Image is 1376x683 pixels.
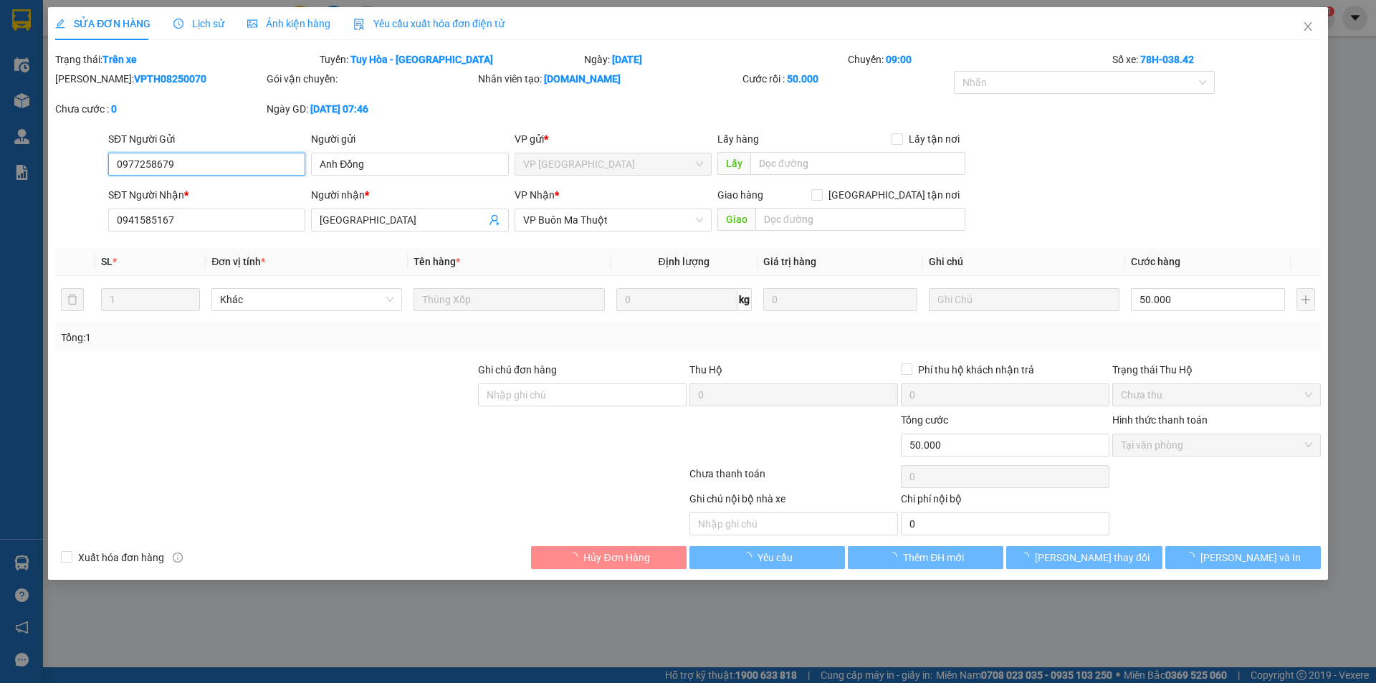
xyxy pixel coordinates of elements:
button: [PERSON_NAME] thay đổi [1006,546,1162,569]
span: Hủy Đơn Hàng [583,550,649,565]
input: Dọc đường [750,152,965,175]
div: VP gửi [515,131,712,147]
input: 0 [763,288,917,311]
label: Hình thức thanh toán [1112,414,1208,426]
span: Ảnh kiện hàng [247,18,330,29]
span: Lấy tận nơi [903,131,965,147]
span: SL [101,256,113,267]
span: Cước hàng [1131,256,1180,267]
input: Nhập ghi chú [689,512,898,535]
div: Trạng thái Thu Hộ [1112,362,1321,378]
th: Ghi chú [923,248,1125,276]
b: Tuy Hòa - [GEOGRAPHIC_DATA] [350,54,493,65]
span: Yêu cầu xuất hóa đơn điện tử [353,18,505,29]
button: Close [1288,7,1328,47]
button: delete [61,288,84,311]
div: Ngày GD: [267,101,475,117]
span: Giao [717,208,755,231]
span: picture [247,19,257,29]
span: kg [737,288,752,311]
div: Chuyến: [846,52,1111,67]
div: Gói vận chuyển: [267,71,475,87]
span: Đơn vị tính [211,256,265,267]
div: Nhân viên tạo: [478,71,740,87]
span: Khác [220,289,393,310]
div: Người gửi [311,131,508,147]
span: loading [1019,552,1035,562]
b: [DOMAIN_NAME] [544,73,621,85]
span: Lịch sử [173,18,224,29]
button: Hủy Đơn Hàng [531,546,687,569]
span: Tại văn phòng [1121,434,1312,456]
b: 09:00 [886,54,912,65]
span: VP Buôn Ma Thuột [523,209,703,231]
span: SỬA ĐƠN HÀNG [55,18,150,29]
div: Ghi chú nội bộ nhà xe [689,491,898,512]
span: Lấy [717,152,750,175]
span: clock-circle [173,19,183,29]
span: loading [742,552,758,562]
span: loading [568,552,583,562]
b: [DATE] 07:46 [310,103,368,115]
span: Thêm ĐH mới [903,550,964,565]
button: [PERSON_NAME] và In [1165,546,1321,569]
div: Chưa cước : [55,101,264,117]
input: Ghi chú đơn hàng [478,383,687,406]
div: Trạng thái: [54,52,318,67]
span: info-circle [173,553,183,563]
div: [PERSON_NAME]: [55,71,264,87]
span: Giao hàng [717,189,763,201]
div: Tuyến: [318,52,583,67]
input: Ghi Chú [929,288,1119,311]
div: SĐT Người Gửi [108,131,305,147]
div: Tổng: 1 [61,330,531,345]
span: Định lượng [659,256,709,267]
input: VD: Bàn, Ghế [414,288,604,311]
img: icon [353,19,365,30]
span: [GEOGRAPHIC_DATA] tận nơi [823,187,965,203]
div: Chưa thanh toán [688,466,899,491]
span: Chưa thu [1121,384,1312,406]
span: close [1302,21,1314,32]
span: [PERSON_NAME] và In [1200,550,1301,565]
b: 0 [111,103,117,115]
div: Người nhận [311,187,508,203]
b: Trên xe [102,54,137,65]
span: edit [55,19,65,29]
button: Yêu cầu [689,546,845,569]
span: Lấy hàng [717,133,759,145]
span: VP Tuy Hòa [523,153,703,175]
b: VPTH08250070 [134,73,206,85]
span: Yêu cầu [758,550,793,565]
span: Tên hàng [414,256,460,267]
span: [PERSON_NAME] thay đổi [1035,550,1150,565]
span: Tổng cước [901,414,948,426]
span: Phí thu hộ khách nhận trả [912,362,1040,378]
span: Xuất hóa đơn hàng [72,550,170,565]
span: Thu Hộ [689,364,722,376]
button: plus [1296,288,1315,311]
div: Cước rồi : [742,71,951,87]
span: loading [1185,552,1200,562]
div: SĐT Người Nhận [108,187,305,203]
input: Dọc đường [755,208,965,231]
b: 50.000 [787,73,818,85]
span: VP Nhận [515,189,555,201]
b: 78H-038.42 [1140,54,1194,65]
span: user-add [489,214,500,226]
div: Ngày: [583,52,847,67]
div: Chi phí nội bộ [901,491,1109,512]
button: Thêm ĐH mới [848,546,1003,569]
span: loading [887,552,903,562]
b: [DATE] [612,54,642,65]
span: Giá trị hàng [763,256,816,267]
label: Ghi chú đơn hàng [478,364,557,376]
div: Số xe: [1111,52,1322,67]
